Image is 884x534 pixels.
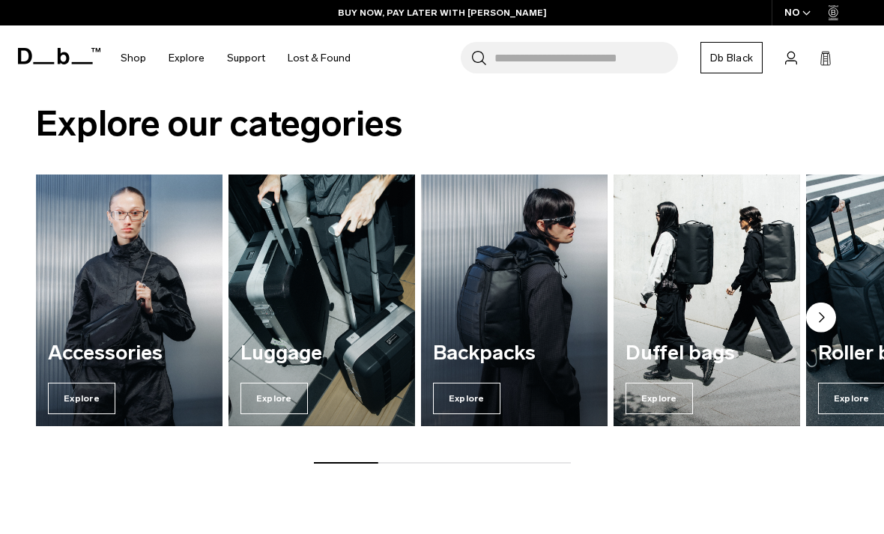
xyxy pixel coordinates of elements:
[169,31,205,85] a: Explore
[288,31,351,85] a: Lost & Found
[614,175,800,426] div: 4 / 7
[121,31,146,85] a: Shop
[36,175,222,426] div: 1 / 7
[227,31,265,85] a: Support
[109,25,362,91] nav: Main Navigation
[626,342,788,365] h3: Duffel bags
[240,342,403,365] h3: Luggage
[48,342,211,365] h3: Accessories
[48,383,115,414] span: Explore
[626,383,693,414] span: Explore
[433,342,596,365] h3: Backpacks
[700,42,763,73] a: Db Black
[614,175,800,426] a: Duffel bags Explore
[228,175,415,426] div: 2 / 7
[421,175,608,426] a: Backpacks Explore
[433,383,500,414] span: Explore
[228,175,415,426] a: Luggage Explore
[36,175,222,426] a: Accessories Explore
[338,6,547,19] a: BUY NOW, PAY LATER WITH [PERSON_NAME]
[240,383,308,414] span: Explore
[36,97,848,151] h2: Explore our categories
[806,303,836,336] button: Next slide
[421,175,608,426] div: 3 / 7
